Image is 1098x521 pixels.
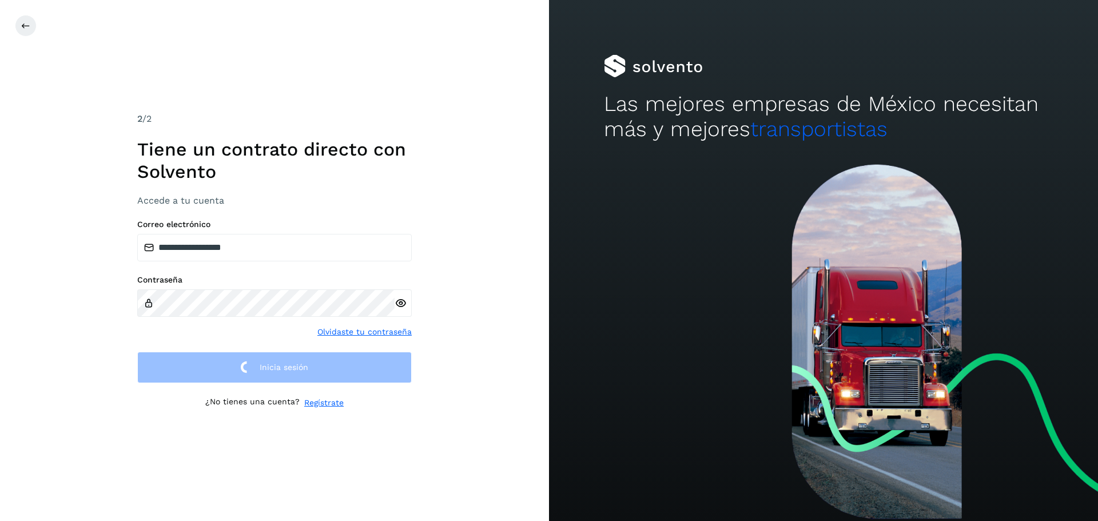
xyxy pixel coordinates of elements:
h2: Las mejores empresas de México necesitan más y mejores [604,92,1043,142]
button: Inicia sesión [137,352,412,383]
span: 2 [137,113,142,124]
h1: Tiene un contrato directo con Solvento [137,138,412,182]
span: Inicia sesión [260,363,308,371]
p: ¿No tienes una cuenta? [205,397,300,409]
div: /2 [137,112,412,126]
a: Regístrate [304,397,344,409]
label: Contraseña [137,275,412,285]
label: Correo electrónico [137,220,412,229]
h3: Accede a tu cuenta [137,195,412,206]
span: transportistas [750,117,888,141]
a: Olvidaste tu contraseña [317,326,412,338]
